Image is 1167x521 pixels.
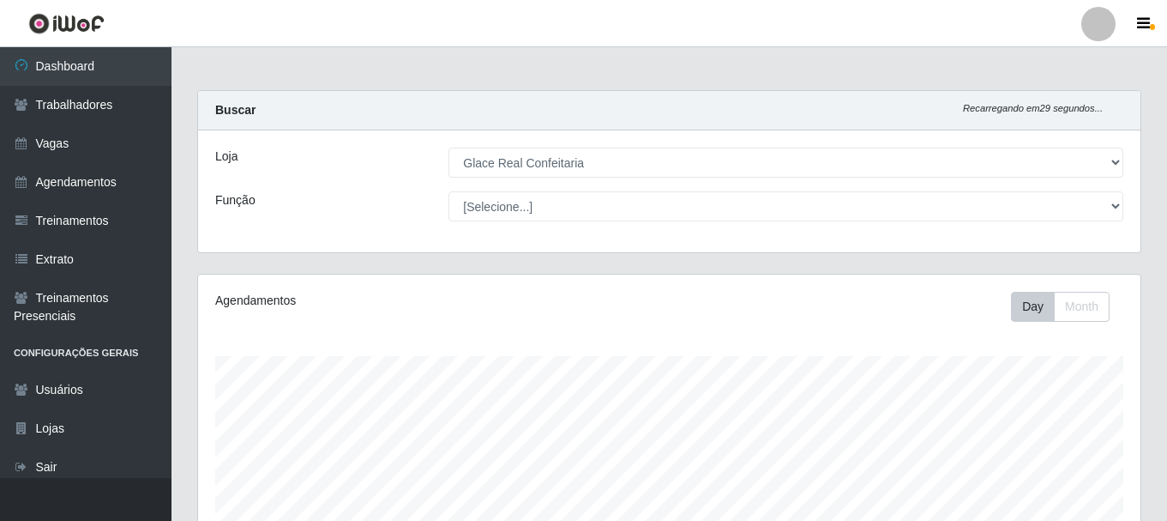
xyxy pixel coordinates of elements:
[1011,292,1123,322] div: Toolbar with button groups
[963,103,1103,113] i: Recarregando em 29 segundos...
[215,103,256,117] strong: Buscar
[215,191,256,209] label: Função
[1011,292,1055,322] button: Day
[1011,292,1110,322] div: First group
[215,148,238,166] label: Loja
[1054,292,1110,322] button: Month
[28,13,105,34] img: CoreUI Logo
[215,292,579,310] div: Agendamentos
